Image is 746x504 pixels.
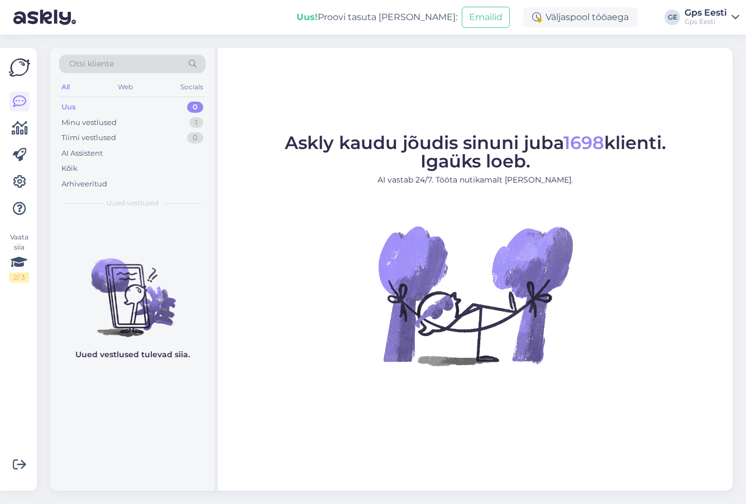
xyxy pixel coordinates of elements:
span: 1698 [563,132,604,153]
div: Web [116,80,135,94]
span: Otsi kliente [69,58,114,70]
p: Uued vestlused tulevad siia. [75,349,190,361]
div: Gps Eesti [685,17,727,26]
div: 2 / 3 [9,272,29,282]
div: Uus [61,102,76,113]
div: Minu vestlused [61,117,117,128]
div: All [59,80,72,94]
b: Uus! [297,12,318,22]
span: Askly kaudu jõudis sinuni juba klienti. Igaüks loeb. [285,132,666,172]
p: AI vastab 24/7. Tööta nutikamalt [PERSON_NAME]. [285,174,666,186]
div: AI Assistent [61,148,103,159]
div: GE [664,9,680,25]
span: Uued vestlused [107,198,159,208]
div: Gps Eesti [685,8,727,17]
div: Vaata siia [9,232,29,282]
div: Väljaspool tööaega [523,7,638,27]
div: 0 [187,132,203,143]
div: 0 [187,102,203,113]
button: Emailid [462,7,510,28]
img: No chats [50,238,214,339]
div: Socials [178,80,205,94]
img: Askly Logo [9,57,30,78]
a: Gps EestiGps Eesti [685,8,739,26]
div: 1 [189,117,203,128]
div: Proovi tasuta [PERSON_NAME]: [297,11,457,24]
div: Arhiveeritud [61,179,107,190]
div: Kõik [61,163,78,174]
img: No Chat active [375,195,576,396]
div: Tiimi vestlused [61,132,116,143]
